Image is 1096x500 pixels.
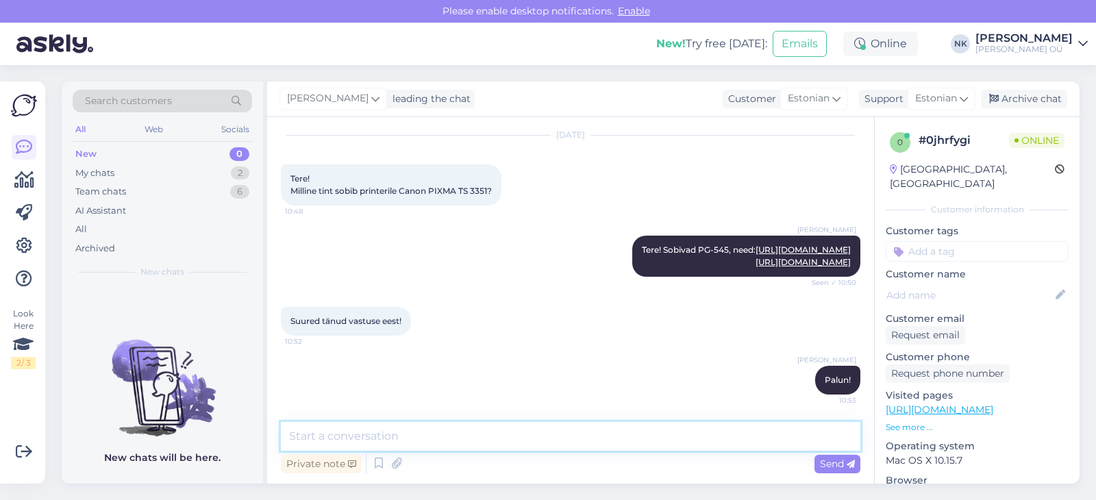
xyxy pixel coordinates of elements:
div: Web [142,121,166,138]
p: Mac OS X 10.15.7 [886,453,1069,468]
div: Socials [219,121,252,138]
div: 6 [230,185,249,199]
span: 10:52 [285,336,336,347]
span: Tere! Milline tint sobib printerile Canon PIXMA TS 3351? [290,173,492,196]
div: Customer information [886,203,1069,216]
input: Add name [886,288,1053,303]
div: [DATE] [281,129,860,141]
p: Customer phone [886,350,1069,364]
button: Emails [773,31,827,57]
input: Add a tag [886,241,1069,262]
div: [PERSON_NAME] OÜ [975,44,1073,55]
img: No chats [62,315,263,438]
b: New! [656,37,686,50]
span: Palun! [825,375,851,385]
div: New [75,147,97,161]
a: [URL][DOMAIN_NAME] [886,403,993,416]
span: Send [820,458,855,470]
div: Archive chat [981,90,1067,108]
div: NK [951,34,970,53]
span: 10:48 [285,206,336,216]
span: 0 [897,137,903,147]
a: [PERSON_NAME][PERSON_NAME] OÜ [975,33,1088,55]
span: Search customers [85,94,172,108]
span: New chats [140,266,184,278]
div: [GEOGRAPHIC_DATA], [GEOGRAPHIC_DATA] [890,162,1055,191]
span: Enable [614,5,654,17]
span: 10:53 [805,395,856,405]
div: All [73,121,88,138]
div: Customer [723,92,776,106]
p: Operating system [886,439,1069,453]
div: Private note [281,455,362,473]
div: leading the chat [387,92,471,106]
p: Customer name [886,267,1069,282]
div: My chats [75,166,114,180]
div: # 0jhrfygi [919,132,1009,149]
img: Askly Logo [11,92,37,118]
span: [PERSON_NAME] [797,225,856,235]
span: [PERSON_NAME] [287,91,369,106]
span: Tere! Sobivad PG-545, need: [642,245,851,267]
div: Online [843,32,918,56]
div: Archived [75,242,115,255]
div: [PERSON_NAME] [975,33,1073,44]
p: Browser [886,473,1069,488]
div: Request phone number [886,364,1010,383]
span: [PERSON_NAME] [797,355,856,365]
p: Visited pages [886,388,1069,403]
div: Support [859,92,904,106]
span: Seen ✓ 10:50 [805,277,856,288]
p: New chats will be here. [104,451,221,465]
div: Request email [886,326,965,345]
div: Team chats [75,185,126,199]
p: Customer email [886,312,1069,326]
p: See more ... [886,421,1069,434]
div: 0 [229,147,249,161]
a: [URL][DOMAIN_NAME] [756,245,851,255]
div: 2 / 3 [11,357,36,369]
p: Customer tags [886,224,1069,238]
div: Look Here [11,308,36,369]
span: Suured tänud vastuse eest! [290,316,401,326]
div: Try free [DATE]: [656,36,767,52]
div: 2 [231,166,249,180]
div: All [75,223,87,236]
span: Estonian [788,91,830,106]
span: Estonian [915,91,957,106]
a: [URL][DOMAIN_NAME] [756,257,851,267]
div: AI Assistant [75,204,126,218]
span: Online [1009,133,1064,148]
